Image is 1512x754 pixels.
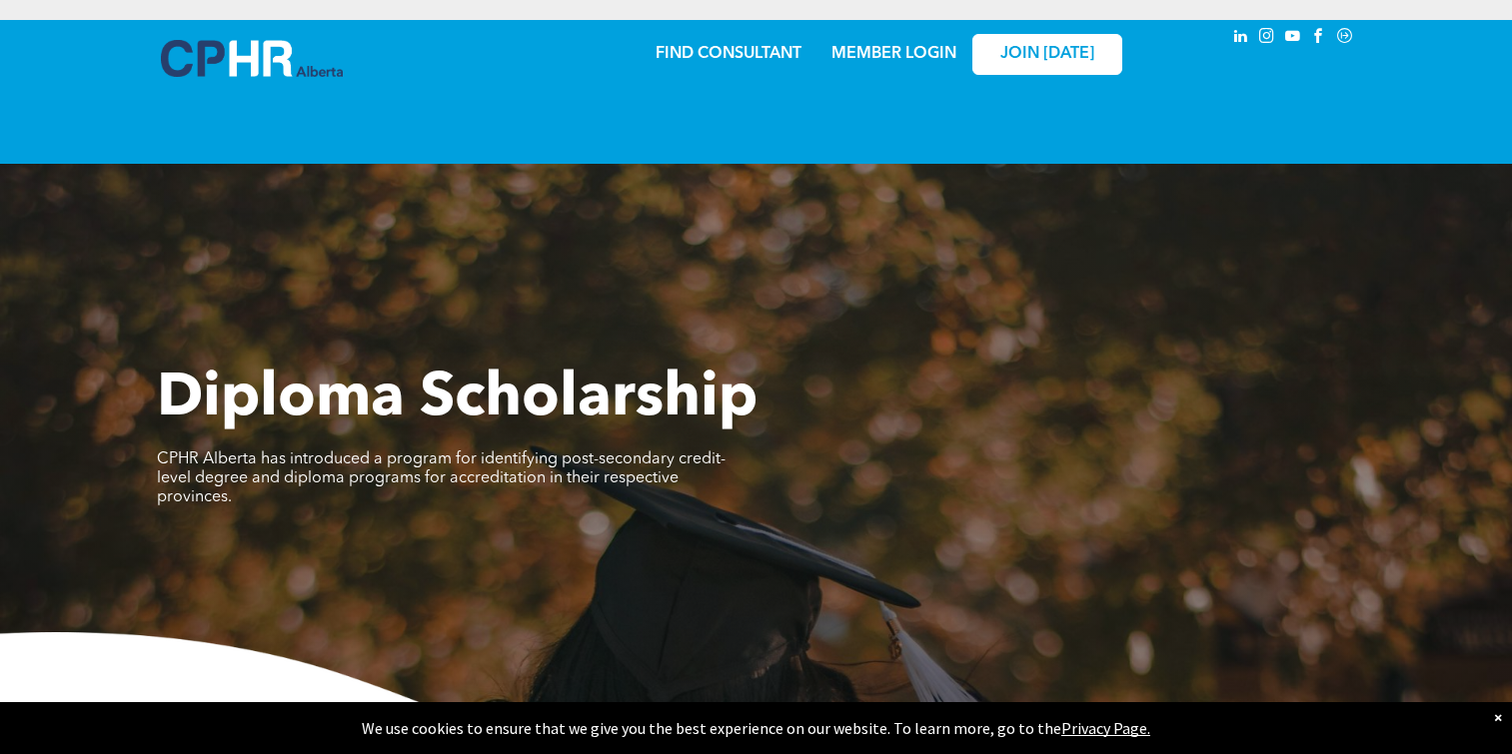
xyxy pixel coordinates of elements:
[1230,25,1252,52] a: linkedin
[1061,718,1150,738] a: Privacy Page.
[656,46,801,62] a: FIND CONSULTANT
[1308,25,1330,52] a: facebook
[161,40,343,77] img: A blue and white logo for cp alberta
[1282,25,1304,52] a: youtube
[1334,25,1356,52] a: Social network
[1494,707,1502,727] div: Dismiss notification
[831,46,956,62] a: MEMBER LOGIN
[1256,25,1278,52] a: instagram
[157,451,726,505] span: CPHR Alberta has introduced a program for identifying post-secondary credit-level degree and dipl...
[972,34,1122,75] a: JOIN [DATE]
[157,370,757,429] span: Diploma Scholarship
[1000,45,1094,64] span: JOIN [DATE]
